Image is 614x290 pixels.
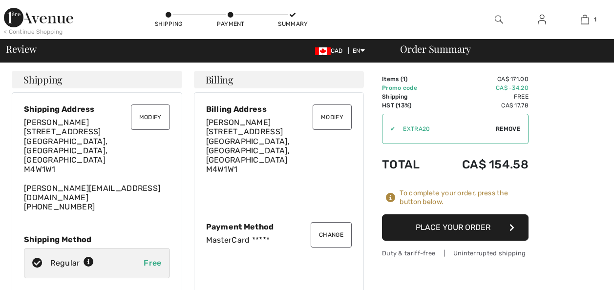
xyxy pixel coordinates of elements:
a: Sign In [530,14,554,26]
div: [PERSON_NAME][EMAIL_ADDRESS][DOMAIN_NAME] [PHONE_NUMBER] [24,118,170,211]
button: Place Your Order [382,214,529,241]
div: Billing Address [206,104,352,114]
span: Review [6,44,37,54]
td: CA$ 171.00 [435,75,529,83]
td: CA$ 17.78 [435,101,529,110]
a: 1 [564,14,606,25]
td: Shipping [382,92,435,101]
td: Total [382,148,435,181]
span: Billing [206,75,233,84]
span: EN [353,47,365,54]
span: Shipping [23,75,63,84]
div: ✔ [382,124,395,133]
span: 1 [402,76,405,83]
td: CA$ -34.20 [435,83,529,92]
div: Payment Method [206,222,352,231]
input: Promo code [395,114,496,144]
div: Duty & tariff-free | Uninterrupted shipping [382,249,529,258]
span: 1 [594,15,596,24]
div: Payment [216,20,245,28]
img: search the website [495,14,503,25]
div: Shipping Address [24,104,170,114]
td: CA$ 154.58 [435,148,529,181]
img: Canadian Dollar [315,47,331,55]
div: Order Summary [388,44,608,54]
div: Regular [50,257,94,269]
td: Promo code [382,83,435,92]
td: Free [435,92,529,101]
div: To complete your order, press the button below. [400,189,529,207]
button: Modify [131,104,170,130]
span: [PERSON_NAME] [206,118,271,127]
span: [PERSON_NAME] [24,118,89,127]
img: My Bag [581,14,589,25]
span: [STREET_ADDRESS] [GEOGRAPHIC_DATA], [GEOGRAPHIC_DATA], [GEOGRAPHIC_DATA] M4W1W1 [24,127,107,174]
div: < Continue Shopping [4,27,63,36]
div: Shipping Method [24,235,170,244]
span: [STREET_ADDRESS] [GEOGRAPHIC_DATA], [GEOGRAPHIC_DATA], [GEOGRAPHIC_DATA] M4W1W1 [206,127,290,174]
td: Items ( ) [382,75,435,83]
td: HST (13%) [382,101,435,110]
img: My Info [538,14,546,25]
img: 1ère Avenue [4,8,73,27]
button: Change [311,222,352,248]
span: CAD [315,47,347,54]
span: Remove [496,124,520,133]
div: Shipping [154,20,183,28]
button: Modify [313,104,352,130]
span: Free [144,258,161,268]
div: Summary [278,20,307,28]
